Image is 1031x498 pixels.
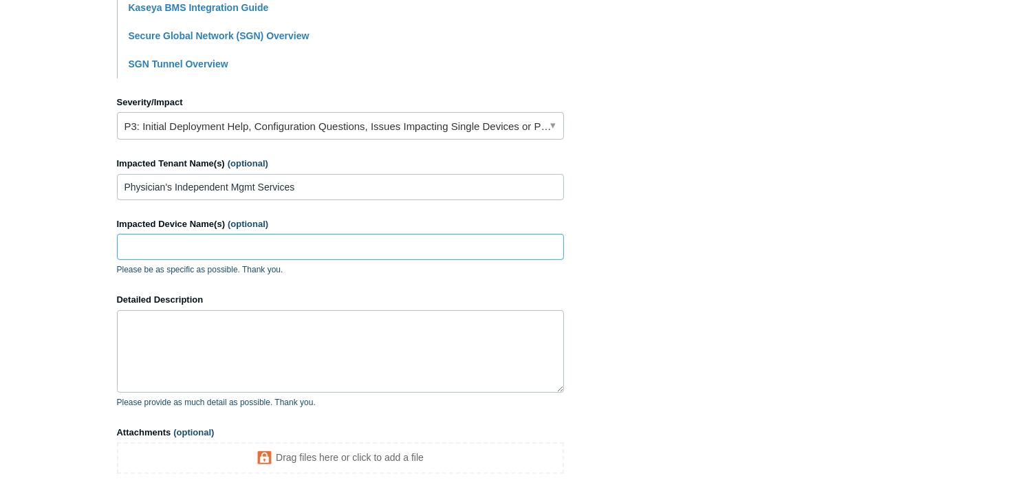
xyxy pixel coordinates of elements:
[117,293,564,307] label: Detailed Description
[117,217,564,231] label: Impacted Device Name(s)
[117,426,564,440] label: Attachments
[117,157,564,171] label: Impacted Tenant Name(s)
[117,396,564,409] p: Please provide as much detail as possible. Thank you.
[228,219,268,229] span: (optional)
[173,427,214,437] span: (optional)
[117,112,564,140] a: P3: Initial Deployment Help, Configuration Questions, Issues Impacting Single Devices or Past Out...
[129,58,228,69] a: SGN Tunnel Overview
[117,263,564,276] p: Please be as specific as possible. Thank you.
[117,96,564,109] label: Severity/Impact
[228,158,268,169] span: (optional)
[129,2,269,13] a: Kaseya BMS Integration Guide
[129,30,310,41] a: Secure Global Network (SGN) Overview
